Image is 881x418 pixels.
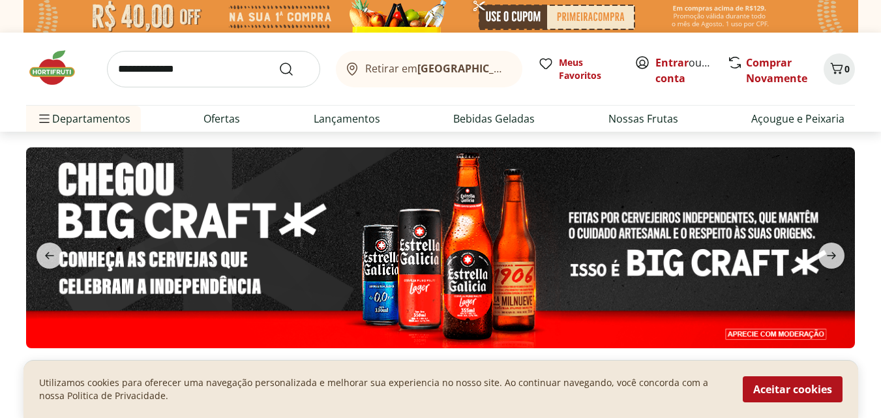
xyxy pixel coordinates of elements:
a: Entrar [655,55,689,70]
button: Go to page 4 from fs-carousel [416,359,426,390]
a: Açougue e Peixaria [751,111,844,127]
img: stella [26,147,855,348]
a: Bebidas Geladas [453,111,535,127]
span: Departamentos [37,103,130,134]
button: Go to page 5 from fs-carousel [426,359,437,390]
img: Hortifruti [26,48,91,87]
button: Go to page 8 from fs-carousel [458,359,468,390]
button: Go to page 6 from fs-carousel [437,359,447,390]
span: ou [655,55,713,86]
a: Comprar Novamente [746,55,807,85]
button: Go to page 7 from fs-carousel [447,359,458,390]
a: Ofertas [203,111,240,127]
button: Retirar em[GEOGRAPHIC_DATA]/[GEOGRAPHIC_DATA] [336,51,522,87]
button: Go to page 3 from fs-carousel [406,359,416,390]
button: Submit Search [278,61,310,77]
a: Criar conta [655,55,727,85]
a: Lançamentos [314,111,380,127]
button: Go to page 1 from fs-carousel [385,359,395,390]
button: Go to page 2 from fs-carousel [395,359,406,390]
b: [GEOGRAPHIC_DATA]/[GEOGRAPHIC_DATA] [417,61,637,76]
button: Aceitar cookies [743,376,843,402]
button: next [808,243,855,269]
button: Current page from fs-carousel [479,359,497,390]
p: Utilizamos cookies para oferecer uma navegação personalizada e melhorar sua experiencia no nosso ... [39,376,727,402]
span: Meus Favoritos [559,56,619,82]
span: Retirar em [365,63,509,74]
button: Go to page 9 from fs-carousel [468,359,479,390]
span: 0 [844,63,850,75]
a: Meus Favoritos [538,56,619,82]
button: previous [26,243,73,269]
button: Carrinho [824,53,855,85]
a: Nossas Frutas [608,111,678,127]
button: Menu [37,103,52,134]
input: search [107,51,320,87]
